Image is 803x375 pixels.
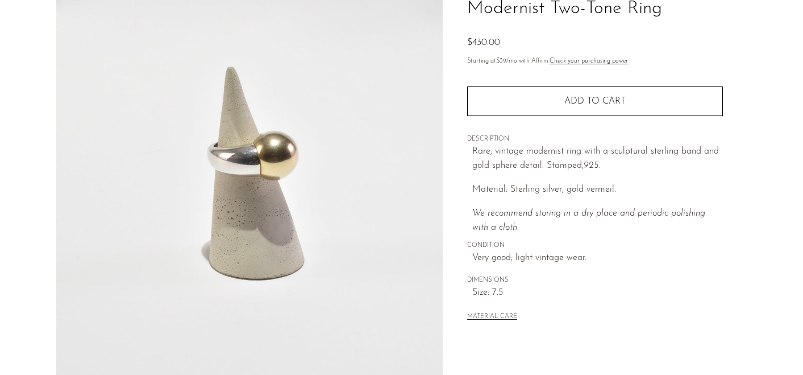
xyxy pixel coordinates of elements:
p: Material: Sterling silver, gold vermeil. [472,183,723,197]
span: Very good; light vintage wear. [472,251,723,266]
span: Add to cart [564,97,626,106]
span: $430.00 [467,38,500,47]
a: Check your purchasing power - Learn more about Affirm Financing (opens in modal) [550,58,628,64]
p: Starting at /mo with Affirm. [467,56,723,67]
button: MATERIAL CARE [467,313,517,322]
span: Size: 7.5 [472,286,723,300]
span: $39 [496,58,506,64]
button: Add to cart [467,86,723,116]
em: 925. [584,161,600,170]
span: DIMENSIONS [467,275,723,286]
span: DESCRIPTION [467,134,723,145]
span: CONDITION [467,241,723,251]
i: We recommend storing in a dry place and periodic polishing with a cloth. [472,209,705,233]
p: Rare, vintage modernist ring with a sculptural sterling band and gold sphere detail. Stamped, [472,145,723,174]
